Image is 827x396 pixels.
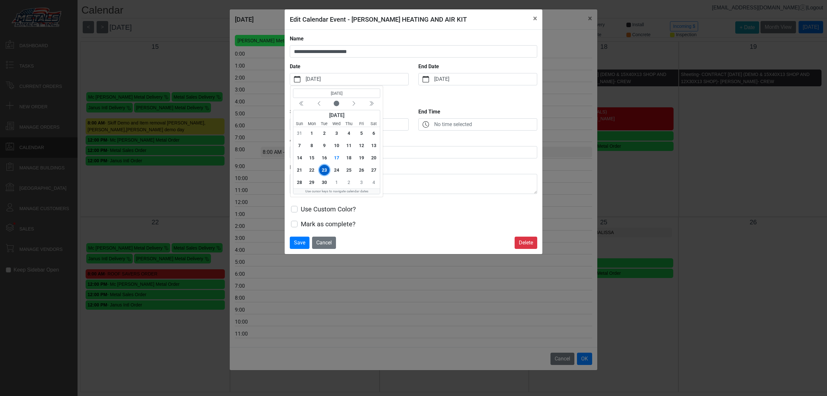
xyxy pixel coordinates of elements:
button: calendar [419,73,433,85]
small: Saturday [368,121,380,127]
strong: Assigned To [290,136,319,143]
div: Saturday, September 20, 2025 [368,152,380,164]
button: Previous month [310,99,328,109]
span: 1 [307,128,317,138]
small: Friday [355,121,367,127]
span: 4 [344,128,354,138]
div: Monday, September 22, 2025 [306,164,318,176]
span: 8 [307,140,317,151]
button: clock [419,119,433,130]
svg: chevron double left [299,101,305,107]
span: 13 [369,140,379,151]
label: No time selected [433,119,537,130]
span: 4 [369,177,379,187]
span: 23 [319,165,330,175]
strong: Name [290,36,304,42]
span: 14 [294,153,305,163]
button: Close [528,9,542,27]
span: 5 [356,128,367,138]
span: 28 [294,177,305,187]
div: Tuesday, September 30, 2025 [318,176,330,188]
h5: Edit Calendar Event - [PERSON_NAME] HEATING AND AIR KIT [290,15,467,24]
strong: Start Time [290,109,314,115]
label: [DATE] [304,73,408,85]
span: 16 [319,153,330,163]
button: Delete [515,237,537,249]
span: 15 [307,153,317,163]
div: Calendar navigation [293,99,380,109]
button: Save [290,237,309,249]
div: Tuesday, September 2, 2025 [318,127,330,139]
small: Tuesday [318,121,330,127]
button: Previous year [293,99,310,109]
div: Monday, September 15, 2025 [306,152,318,164]
strong: End Date [418,63,439,70]
label: [DATE] [433,73,537,85]
span: 31 [294,128,305,138]
small: Monday [306,121,318,127]
span: 2 [344,177,354,187]
div: Friday, September 5, 2025 [355,127,367,139]
label: Mark as complete? [301,219,355,229]
span: 9 [319,140,330,151]
div: Saturday, October 4, 2025 [368,176,380,188]
span: 20 [369,153,379,163]
span: 25 [344,165,354,175]
div: [DATE] [293,110,380,121]
span: 30 [319,177,330,187]
div: Friday, September 26, 2025 [355,164,367,176]
svg: clock [423,121,429,128]
svg: chevron left [316,101,322,107]
small: Thursday [343,121,355,127]
span: 10 [331,140,342,151]
div: Saturday, September 13, 2025 [368,139,380,152]
svg: circle fill [334,101,340,107]
div: Tuesday, September 16, 2025 [318,152,330,164]
div: Wednesday, September 10, 2025 [330,139,343,152]
div: Thursday, October 2, 2025 [343,176,355,188]
span: 21 [294,165,305,175]
div: Wednesday, September 3, 2025 [330,127,343,139]
div: Sunday, September 21, 2025 [293,164,306,176]
div: Thursday, September 11, 2025 [343,139,355,152]
span: 1 [331,177,342,187]
span: 3 [356,177,367,187]
label: Use Custom Color? [301,204,356,214]
span: 17 [331,153,342,163]
div: Monday, September 1, 2025 [306,127,318,139]
div: Thursday, September 25, 2025 [343,164,355,176]
div: Thursday, September 18, 2025 [343,152,355,164]
svg: calendar [423,76,429,82]
svg: chevron left [351,101,357,107]
svg: chevron double left [369,101,374,107]
div: Use cursor keys to navigate calendar dates [293,189,380,194]
span: 2 [319,128,330,138]
small: Sunday [293,121,306,127]
div: Friday, September 12, 2025 [355,139,367,152]
strong: End Time [418,109,440,115]
div: Thursday, September 4, 2025 [343,127,355,139]
span: 19 [356,153,367,163]
div: Wednesday, September 17, 2025 (Today) [330,152,343,164]
svg: calendar [294,76,300,82]
button: Cancel [312,237,336,249]
strong: Date [290,63,300,70]
div: Monday, September 8, 2025 [306,139,318,152]
div: Sunday, September 28, 2025 [293,176,306,188]
span: 22 [307,165,317,175]
span: 6 [369,128,379,138]
div: Sunday, September 14, 2025 [293,152,306,164]
div: Sunday, August 31, 2025 [293,127,306,139]
button: Current month [328,99,345,109]
button: Next month [345,99,363,109]
div: Tuesday, September 9, 2025 [318,139,330,152]
button: calendar [290,73,304,85]
span: 27 [369,165,379,175]
div: Tuesday, September 23, 2025 (Selected date) [318,164,330,176]
div: Saturday, September 27, 2025 [368,164,380,176]
div: Wednesday, October 1, 2025 [330,176,343,188]
strong: Memo [290,164,305,170]
span: Save [294,240,305,246]
button: Next year [363,99,380,109]
div: Friday, September 19, 2025 [355,152,367,164]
